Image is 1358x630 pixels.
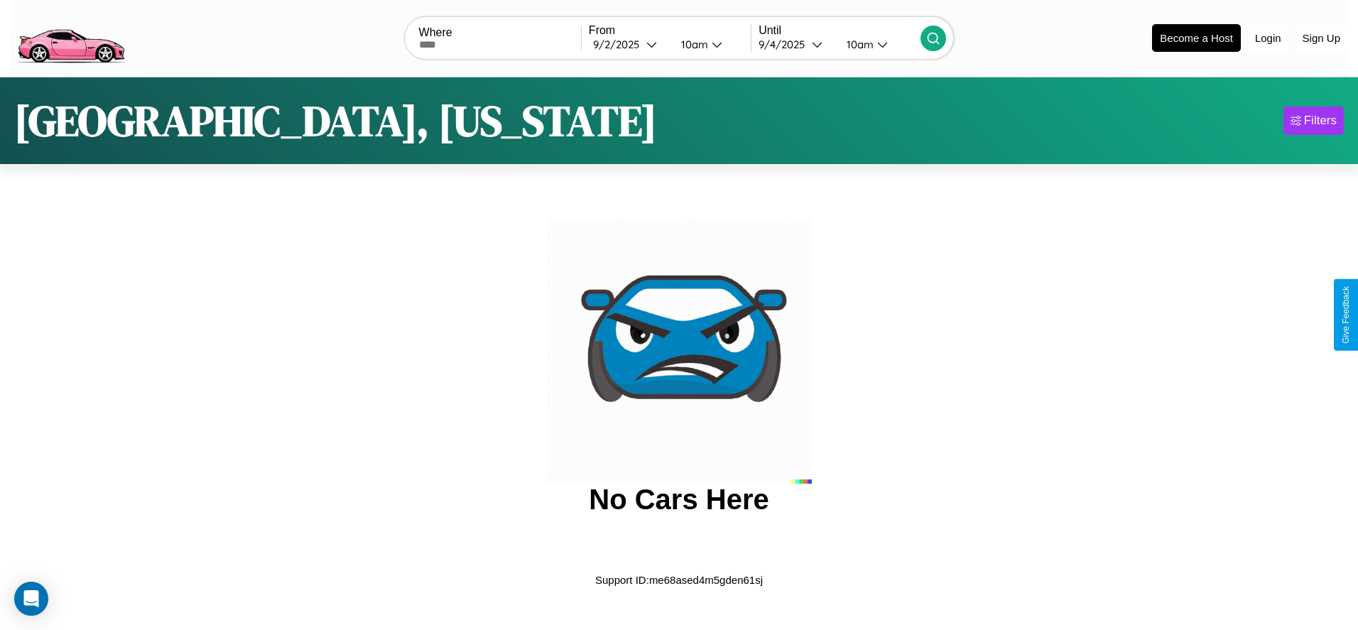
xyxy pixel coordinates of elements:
button: 9/2/2025 [589,37,670,52]
button: 10am [670,37,751,52]
div: 9 / 4 / 2025 [759,38,812,51]
div: 10am [674,38,712,51]
button: Login [1248,25,1288,51]
button: 10am [835,37,920,52]
button: Filters [1283,107,1344,135]
label: Until [759,24,920,37]
h1: [GEOGRAPHIC_DATA], [US_STATE] [14,92,657,150]
p: Support ID: me68ased4m5gden61sj [595,570,763,590]
div: 9 / 2 / 2025 [593,38,646,51]
div: 10am [840,38,877,51]
div: Open Intercom Messenger [14,582,48,616]
div: Give Feedback [1341,286,1351,344]
div: Filters [1304,114,1337,128]
button: Become a Host [1152,24,1241,52]
h2: No Cars Here [589,484,768,516]
label: From [589,24,751,37]
button: Sign Up [1295,25,1347,51]
label: Where [419,26,581,39]
img: car [546,218,812,484]
img: logo [11,7,131,67]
